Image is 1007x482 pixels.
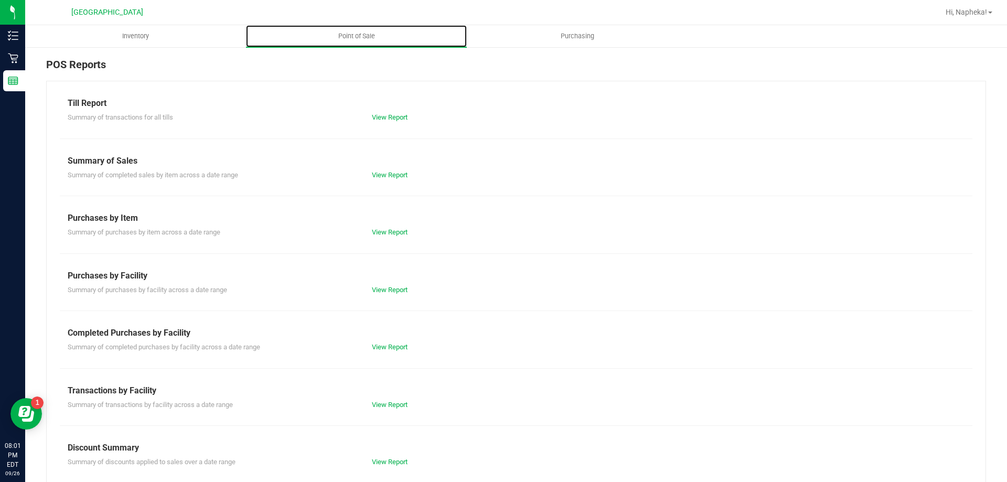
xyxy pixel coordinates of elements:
[68,270,965,282] div: Purchases by Facility
[68,458,235,466] span: Summary of discounts applied to sales over a date range
[108,31,163,41] span: Inventory
[68,228,220,236] span: Summary of purchases by item across a date range
[68,401,233,409] span: Summary of transactions by facility across a date range
[372,286,408,294] a: View Report
[372,171,408,179] a: View Report
[31,397,44,409] iframe: Resource center unread badge
[71,8,143,17] span: [GEOGRAPHIC_DATA]
[324,31,389,41] span: Point of Sale
[372,343,408,351] a: View Report
[68,442,965,454] div: Discount Summary
[372,458,408,466] a: View Report
[5,469,20,477] p: 09/26
[467,25,688,47] a: Purchasing
[68,113,173,121] span: Summary of transactions for all tills
[372,401,408,409] a: View Report
[372,113,408,121] a: View Report
[68,212,965,224] div: Purchases by Item
[8,76,18,86] inline-svg: Reports
[68,97,965,110] div: Till Report
[68,286,227,294] span: Summary of purchases by facility across a date range
[946,8,987,16] span: Hi, Napheka!
[246,25,467,47] a: Point of Sale
[8,30,18,41] inline-svg: Inventory
[372,228,408,236] a: View Report
[8,53,18,63] inline-svg: Retail
[68,171,238,179] span: Summary of completed sales by item across a date range
[547,31,608,41] span: Purchasing
[25,25,246,47] a: Inventory
[68,327,965,339] div: Completed Purchases by Facility
[68,384,965,397] div: Transactions by Facility
[46,57,986,81] div: POS Reports
[5,441,20,469] p: 08:01 PM EDT
[10,398,42,430] iframe: Resource center
[68,155,965,167] div: Summary of Sales
[68,343,260,351] span: Summary of completed purchases by facility across a date range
